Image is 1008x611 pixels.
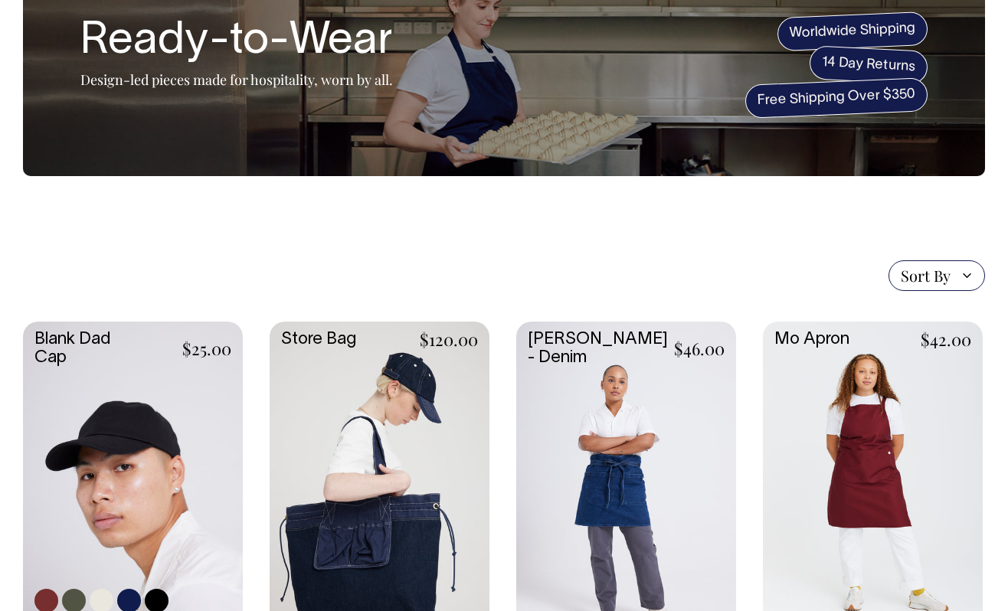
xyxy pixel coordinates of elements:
p: Design-led pieces made for hospitality, worn by all. [80,70,393,89]
span: Sort By [901,266,951,285]
span: Worldwide Shipping [777,11,928,51]
span: Free Shipping Over $350 [745,77,928,119]
h1: Ready-to-Wear [80,18,393,67]
span: 14 Day Returns [809,45,928,85]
